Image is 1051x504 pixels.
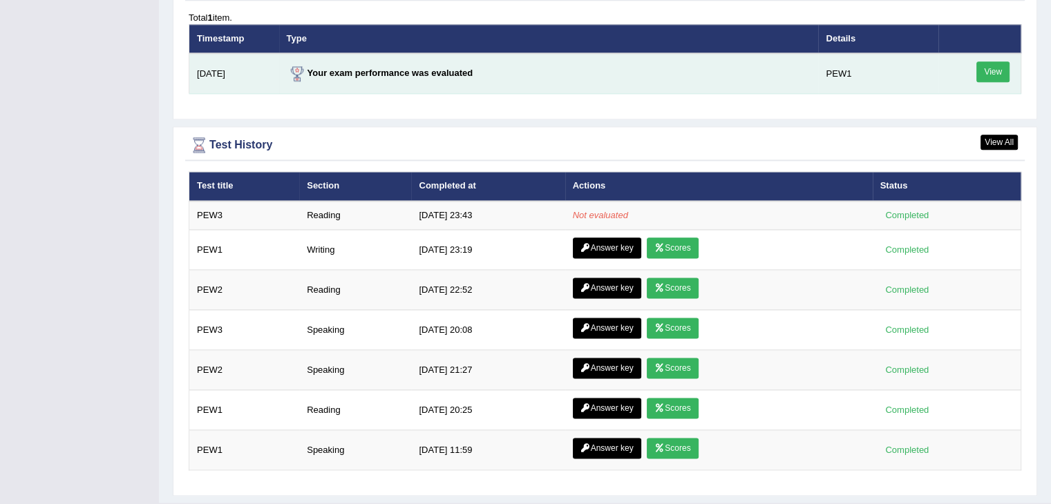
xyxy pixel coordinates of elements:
em: Not evaluated [573,210,628,220]
td: Reading [299,270,411,310]
strong: Your exam performance was evaluated [287,68,473,78]
div: Completed [880,208,934,222]
td: Reading [299,201,411,230]
td: [DATE] [189,53,279,94]
a: Scores [647,438,698,458]
td: Reading [299,390,411,430]
th: Section [299,172,411,201]
td: Writing [299,230,411,270]
td: [DATE] 20:25 [411,390,565,430]
a: Scores [647,358,698,378]
td: PEW2 [189,350,300,390]
td: PEW2 [189,270,300,310]
td: PEW1 [189,430,300,470]
a: Answer key [573,358,641,378]
td: [DATE] 20:08 [411,310,565,350]
div: Completed [880,443,934,457]
td: [DATE] 22:52 [411,270,565,310]
td: Speaking [299,310,411,350]
div: Total item. [189,11,1021,24]
td: Speaking [299,350,411,390]
b: 1 [207,12,212,23]
th: Test title [189,172,300,201]
a: Answer key [573,398,641,418]
th: Actions [565,172,873,201]
a: Scores [647,238,698,258]
td: PEW1 [189,390,300,430]
td: [DATE] 21:27 [411,350,565,390]
div: Completed [880,282,934,297]
th: Status [873,172,1021,201]
a: Scores [647,398,698,418]
a: Answer key [573,438,641,458]
div: Completed [880,242,934,257]
th: Completed at [411,172,565,201]
td: [DATE] 23:43 [411,201,565,230]
td: [DATE] 11:59 [411,430,565,470]
td: Speaking [299,430,411,470]
a: View All [981,135,1018,150]
th: Details [818,24,938,53]
th: Timestamp [189,24,279,53]
div: Completed [880,322,934,337]
div: Test History [189,135,1021,155]
a: Answer key [573,238,641,258]
td: PEW1 [818,53,938,94]
div: Completed [880,403,934,417]
a: Scores [647,318,698,338]
a: Scores [647,278,698,298]
th: Type [279,24,819,53]
a: Answer key [573,278,641,298]
td: PEW3 [189,310,300,350]
a: View [976,61,1010,82]
td: [DATE] 23:19 [411,230,565,270]
td: PEW3 [189,201,300,230]
a: Answer key [573,318,641,338]
td: PEW1 [189,230,300,270]
div: Completed [880,362,934,377]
